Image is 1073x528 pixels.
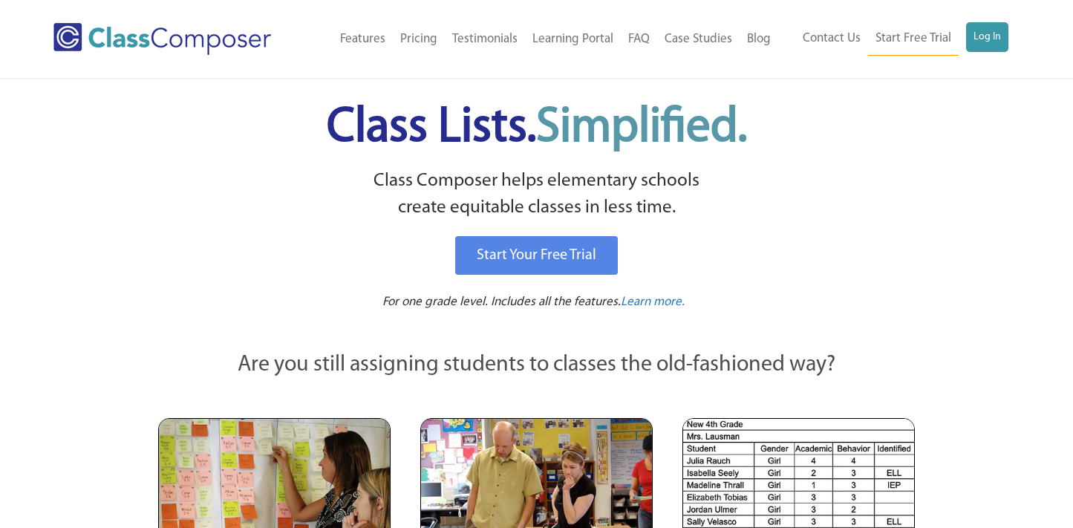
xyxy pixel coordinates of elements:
span: Simplified. [536,104,747,152]
a: Learning Portal [525,23,621,56]
span: For one grade level. Includes all the features. [382,296,621,308]
a: FAQ [621,23,657,56]
a: Features [333,23,393,56]
nav: Header Menu [306,23,777,56]
nav: Header Menu [778,22,1008,56]
a: Pricing [393,23,445,56]
a: Contact Us [795,22,868,55]
a: Case Studies [657,23,740,56]
a: Learn more. [621,293,685,312]
a: Blog [740,23,778,56]
img: Class Composer [53,23,271,55]
span: Class Lists. [327,104,747,152]
span: Start Your Free Trial [477,248,596,263]
a: Start Free Trial [868,22,959,56]
a: Log In [966,22,1008,52]
p: Are you still assigning students to classes the old-fashioned way? [158,349,916,382]
p: Class Composer helps elementary schools create equitable classes in less time. [156,168,918,222]
span: Learn more. [621,296,685,308]
a: Start Your Free Trial [455,236,618,275]
a: Testimonials [445,23,525,56]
